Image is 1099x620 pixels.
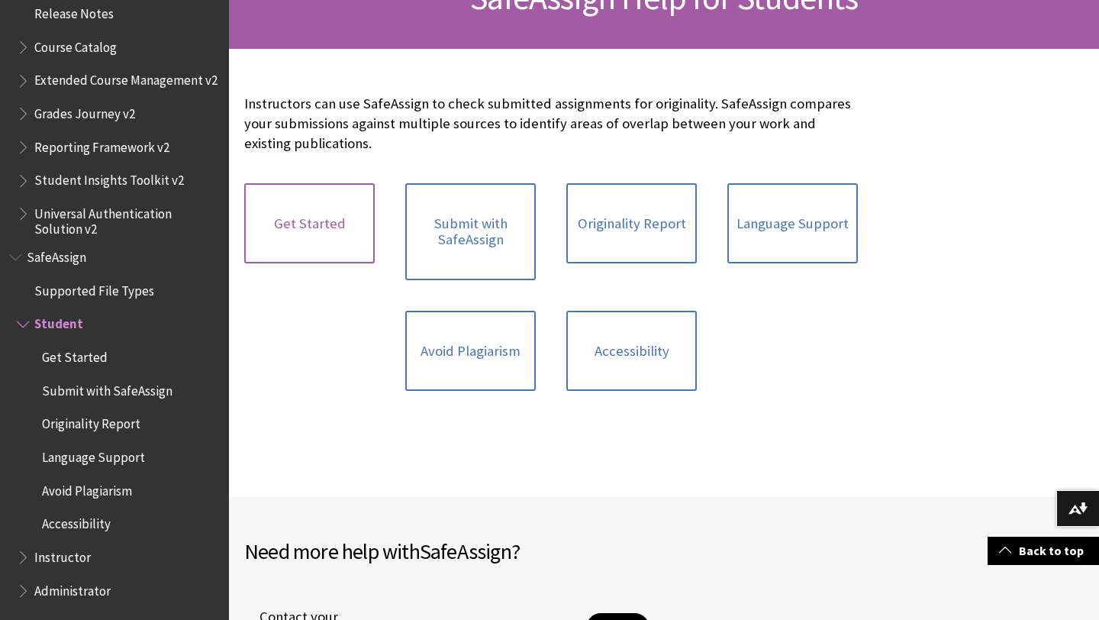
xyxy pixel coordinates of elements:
[244,94,858,154] p: Instructors can use SafeAssign to check submitted assignments for originality. SafeAssign compare...
[42,512,111,532] span: Accessibility
[34,101,135,121] span: Grades Journey v2
[566,311,697,392] a: Accessibility
[988,537,1099,565] a: Back to top
[405,311,536,392] a: Avoid Plagiarism
[34,578,111,599] span: Administrator
[42,412,140,432] span: Originality Report
[27,244,86,265] span: SafeAssign
[244,183,375,264] a: Get Started
[9,244,220,603] nav: Book outline for Blackboard SafeAssign
[34,34,117,55] span: Course Catalog
[42,478,132,499] span: Avoid Plagiarism
[34,134,169,155] span: Reporting Framework v2
[34,312,83,332] span: Student
[42,344,108,365] span: Get Started
[34,201,218,237] span: Universal Authentication Solution v2
[42,444,145,465] span: Language Support
[727,183,858,264] a: Language Support
[566,183,697,264] a: Originality Report
[34,1,114,21] span: Release Notes
[34,68,218,89] span: Extended Course Management v2
[34,168,184,189] span: Student Insights Toolkit v2
[42,378,172,399] span: Submit with SafeAssign
[34,544,91,565] span: Instructor
[420,538,511,565] span: SafeAssign
[34,278,154,299] span: Supported File Types
[405,183,536,280] a: Submit with SafeAssign
[244,535,664,567] h2: Need more help with ?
